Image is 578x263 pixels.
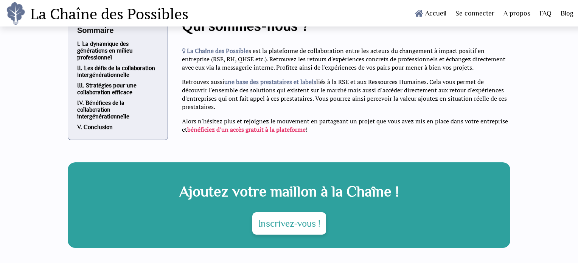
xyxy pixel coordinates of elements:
h2: Ajoutez votre maillon à la Chaîne ! [179,183,399,200]
p: s est la plateforme de collaboration entre les acteurs du changement à impact positif en entrepri... [182,47,510,72]
p: Retrouvez aussi liés à la RSE et aux Ressources Humaines. Cela vous permet de découvrir l'ensembl... [182,78,510,111]
b: La Chaîne des Possible [187,47,249,55]
a: Inscrivez-vous ! [252,212,326,235]
a: II. Les défis de la collaboration intergénérationnelle [77,64,155,78]
div: Sommaire [77,26,158,34]
b: une base des prestataires et labels [224,78,316,86]
a: III. Stratégies pour une collaboration efficace [77,82,137,95]
p: Alors n'hésitez plus et rejoignez le mouvement en partageant un projet que vous avez mis en place... [182,117,510,134]
a: IV. Bénéfices de la collaboration intergénérationnelle [77,99,129,120]
b: bénéficiez d'un accès gratuit à la plateforme [187,125,306,134]
a: V. Conclusion [77,123,113,130]
a: I. La dynamique des générations en milieu professionnel [77,40,133,61]
h1: La Chaîne des Possibles [30,2,188,25]
img: logo [6,2,27,25]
